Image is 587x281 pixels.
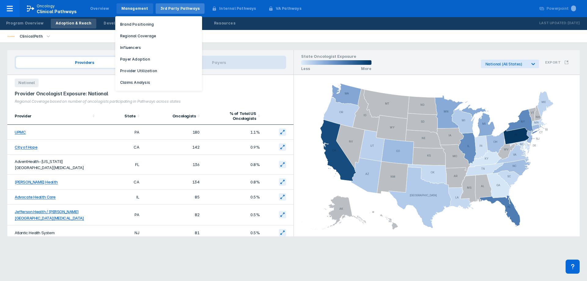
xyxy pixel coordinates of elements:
td: AdventHealth-[US_STATE][GEOGRAPHIC_DATA][MEDICAL_DATA] [7,155,98,175]
td: 0.5% [203,205,263,225]
div: Management [121,6,148,11]
div: Resources [214,20,235,26]
p: More [361,66,371,71]
p: Brand Positioning [120,22,154,27]
a: Resources [209,19,240,28]
p: Claims Analysis [120,80,150,85]
td: 85 [143,190,203,205]
p: Last Updated: [539,20,567,26]
a: Adoption & Reach [51,19,96,28]
a: Development [99,19,135,28]
div: ClinicalPath [17,32,45,41]
td: 0.5% [203,225,263,240]
td: NJ [98,225,143,240]
h1: State Oncologist Exposure [301,54,371,60]
div: Provider Oncologist Exposure: National [15,91,286,97]
td: 81 [143,225,203,240]
div: State [102,113,136,118]
a: City of Hope [15,145,37,150]
div: Oncologists [146,113,196,118]
p: Influencers [120,45,141,50]
div: Overview [90,6,109,11]
p: [DATE] [567,20,580,26]
a: [PERSON_NAME] Health [15,180,58,185]
button: Influencers [115,43,202,52]
div: VA Pathways [276,6,301,11]
a: Management [116,3,153,14]
a: Program Overview [1,19,48,28]
button: Export [541,57,572,68]
td: CA [98,175,143,190]
td: 0.8% [203,155,263,175]
td: 82 [143,205,203,225]
div: Provider [15,113,90,118]
button: Claims Analysis [115,78,202,87]
a: 3rd Party Pathways [156,3,205,14]
div: National (All States) [485,62,527,66]
span: Payers [153,57,285,68]
td: Atlantic Health System [7,225,98,240]
div: Powerpoint [547,6,576,11]
div: Contact Support [566,260,580,274]
span: Providers [16,57,153,68]
td: 0.5% [203,190,263,205]
td: 0.8% [203,175,263,190]
td: 136 [143,155,203,175]
p: Less [301,66,310,71]
td: 142 [143,140,203,155]
td: 0.9% [203,140,263,155]
a: Advocate Health Care [15,195,56,200]
span: Clinical Pathways [37,9,77,14]
div: % of Total US Oncologists [207,111,256,121]
button: Provider Utilization [115,66,202,76]
img: via-oncology [7,33,15,40]
td: PA [98,205,143,225]
div: Development [104,20,131,26]
p: Provider Utilization [120,68,157,74]
td: IL [98,190,143,205]
div: Internal Pathways [219,6,256,11]
td: FL [98,155,143,175]
button: Payer Adoption [115,55,202,64]
td: 1.1% [203,125,263,140]
a: Jefferson Health / [PERSON_NAME][GEOGRAPHIC_DATA][MEDICAL_DATA] [15,209,84,220]
td: CA [98,140,143,155]
span: National [15,79,39,87]
button: Brand Positioning [115,20,202,29]
p: Payer Adoption [120,57,150,62]
td: 134 [143,175,203,190]
div: Program Overview [6,20,43,26]
div: Adoption & Reach [56,20,91,26]
button: Regional Coverage [115,31,202,41]
a: Overview [85,3,114,14]
td: 180 [143,125,203,140]
p: Regional Coverage [120,33,156,39]
td: PA [98,125,143,140]
div: 3rd Party Pathways [161,6,200,11]
a: UPMC [15,130,26,135]
div: Regional Coverage based on number of oncologists participating in Pathways across states [15,99,286,104]
p: Oncology [37,3,55,9]
h3: Export [545,60,561,65]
